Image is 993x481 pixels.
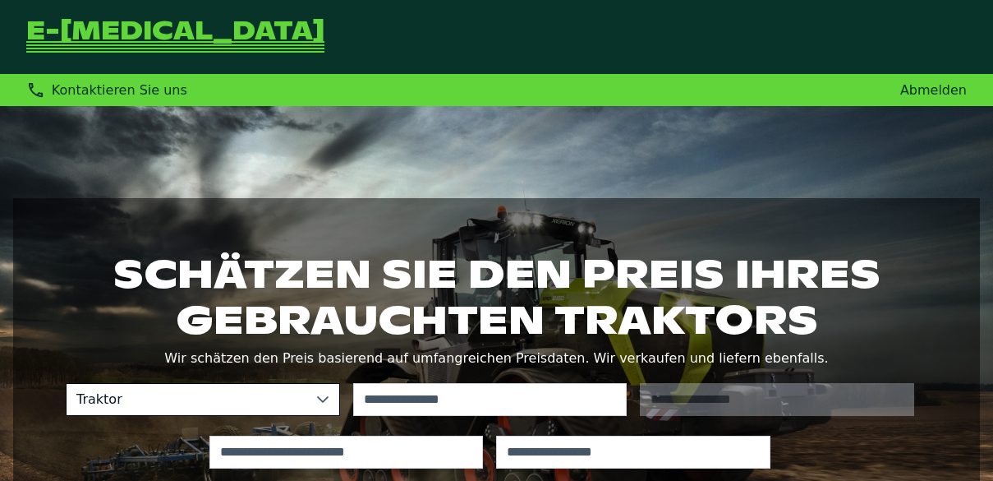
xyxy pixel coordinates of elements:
span: Traktor [67,384,306,415]
span: Kontaktieren Sie uns [52,82,187,98]
div: Kontaktieren Sie uns [26,81,187,99]
p: Wir schätzen den Preis basierend auf umfangreichen Preisdaten. Wir verkaufen und liefern ebenfalls. [66,347,927,370]
a: Abmelden [900,82,967,98]
h1: Schätzen Sie den Preis Ihres gebrauchten Traktors [66,251,927,343]
a: Zurück zur Startseite [26,20,324,54]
